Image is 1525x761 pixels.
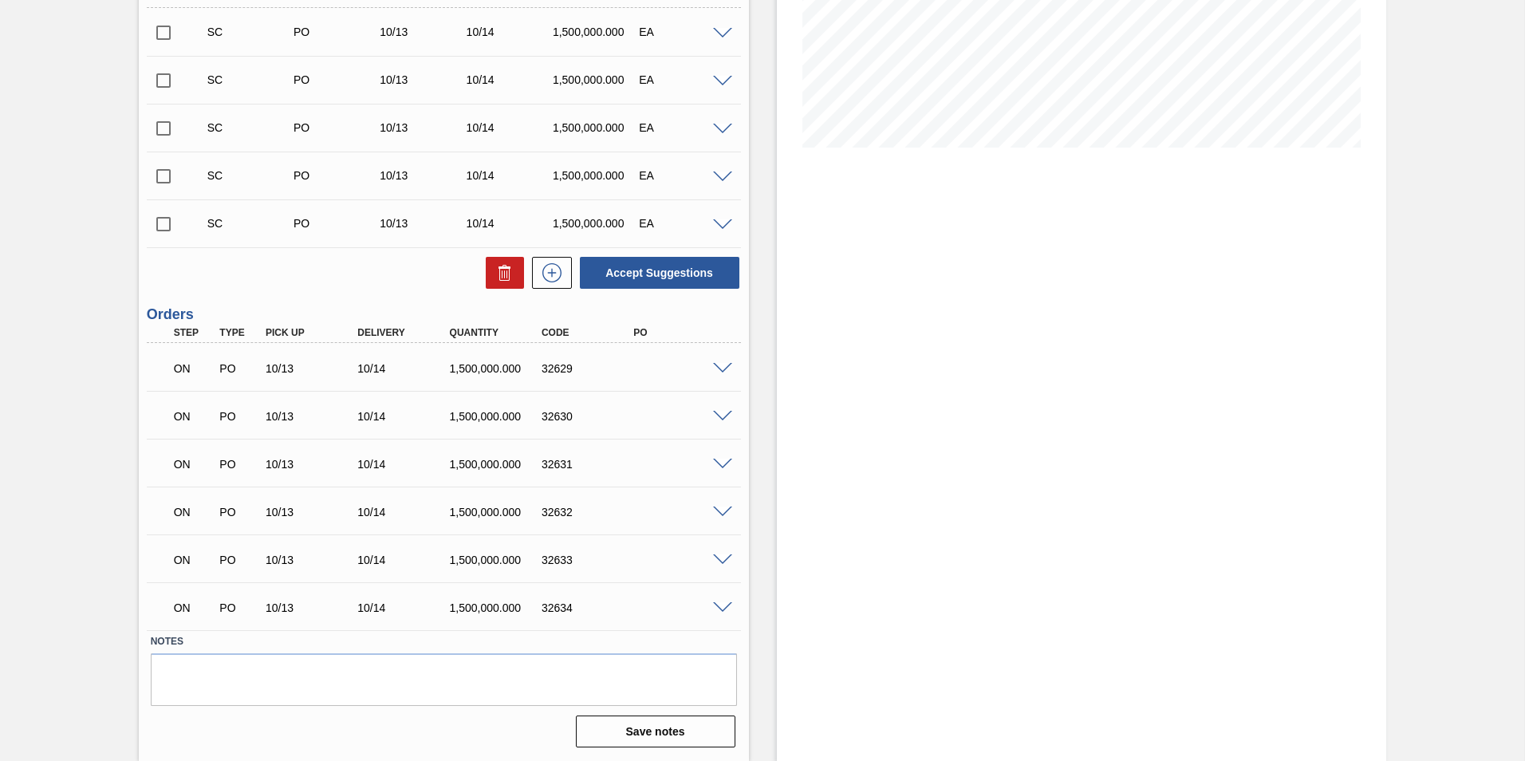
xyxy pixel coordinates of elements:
[538,601,640,614] div: 32634
[170,542,218,578] div: Negotiating Order
[538,327,640,338] div: Code
[215,327,263,338] div: Type
[290,121,386,134] div: Purchase order
[580,257,739,289] button: Accept Suggestions
[635,73,731,86] div: EA
[538,410,640,423] div: 32630
[635,121,731,134] div: EA
[635,169,731,182] div: EA
[174,601,214,614] p: ON
[147,306,741,323] h3: Orders
[215,506,263,519] div: Purchase order
[174,410,214,423] p: ON
[446,458,549,471] div: 1,500,000.000
[353,410,456,423] div: 10/14/2025
[463,121,559,134] div: 10/14/2025
[215,554,263,566] div: Purchase order
[170,447,218,482] div: Negotiating Order
[538,554,640,566] div: 32633
[215,601,263,614] div: Purchase order
[353,458,456,471] div: 10/14/2025
[262,601,365,614] div: 10/13/2025
[151,630,737,653] label: Notes
[215,410,263,423] div: Purchase order
[290,26,386,38] div: Purchase order
[353,554,456,566] div: 10/14/2025
[170,399,218,434] div: Negotiating Order
[463,217,559,230] div: 10/14/2025
[353,506,456,519] div: 10/14/2025
[262,554,365,566] div: 10/13/2025
[463,26,559,38] div: 10/14/2025
[170,495,218,530] div: Negotiating Order
[170,351,218,386] div: Negotiating Order
[174,458,214,471] p: ON
[549,169,645,182] div: 1,500,000.000
[549,73,645,86] div: 1,500,000.000
[635,26,731,38] div: EA
[538,458,640,471] div: 32631
[446,506,549,519] div: 1,500,000.000
[203,26,300,38] div: Suggestion Created
[463,73,559,86] div: 10/14/2025
[262,410,365,423] div: 10/13/2025
[446,554,549,566] div: 1,500,000.000
[463,169,559,182] div: 10/14/2025
[215,362,263,375] div: Purchase order
[174,506,214,519] p: ON
[353,327,456,338] div: Delivery
[203,73,300,86] div: Suggestion Created
[290,217,386,230] div: Purchase order
[203,121,300,134] div: Suggestion Created
[376,121,472,134] div: 10/13/2025
[290,169,386,182] div: Purchase order
[170,327,218,338] div: Step
[174,554,214,566] p: ON
[376,26,472,38] div: 10/13/2025
[549,26,645,38] div: 1,500,000.000
[446,327,549,338] div: Quantity
[262,362,365,375] div: 10/13/2025
[353,362,456,375] div: 10/14/2025
[549,121,645,134] div: 1,500,000.000
[376,73,472,86] div: 10/13/2025
[538,362,640,375] div: 32629
[262,506,365,519] div: 10/13/2025
[262,327,365,338] div: Pick up
[203,169,300,182] div: Suggestion Created
[629,327,732,338] div: PO
[538,506,640,519] div: 32632
[215,458,263,471] div: Purchase order
[376,217,472,230] div: 10/13/2025
[174,362,214,375] p: ON
[576,716,735,747] button: Save notes
[446,601,549,614] div: 1,500,000.000
[446,362,549,375] div: 1,500,000.000
[572,255,741,290] div: Accept Suggestions
[262,458,365,471] div: 10/13/2025
[290,73,386,86] div: Purchase order
[549,217,645,230] div: 1,500,000.000
[376,169,472,182] div: 10/13/2025
[170,590,218,625] div: Negotiating Order
[478,257,524,289] div: Delete Suggestions
[203,217,300,230] div: Suggestion Created
[635,217,731,230] div: EA
[446,410,549,423] div: 1,500,000.000
[524,257,572,289] div: New suggestion
[353,601,456,614] div: 10/14/2025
